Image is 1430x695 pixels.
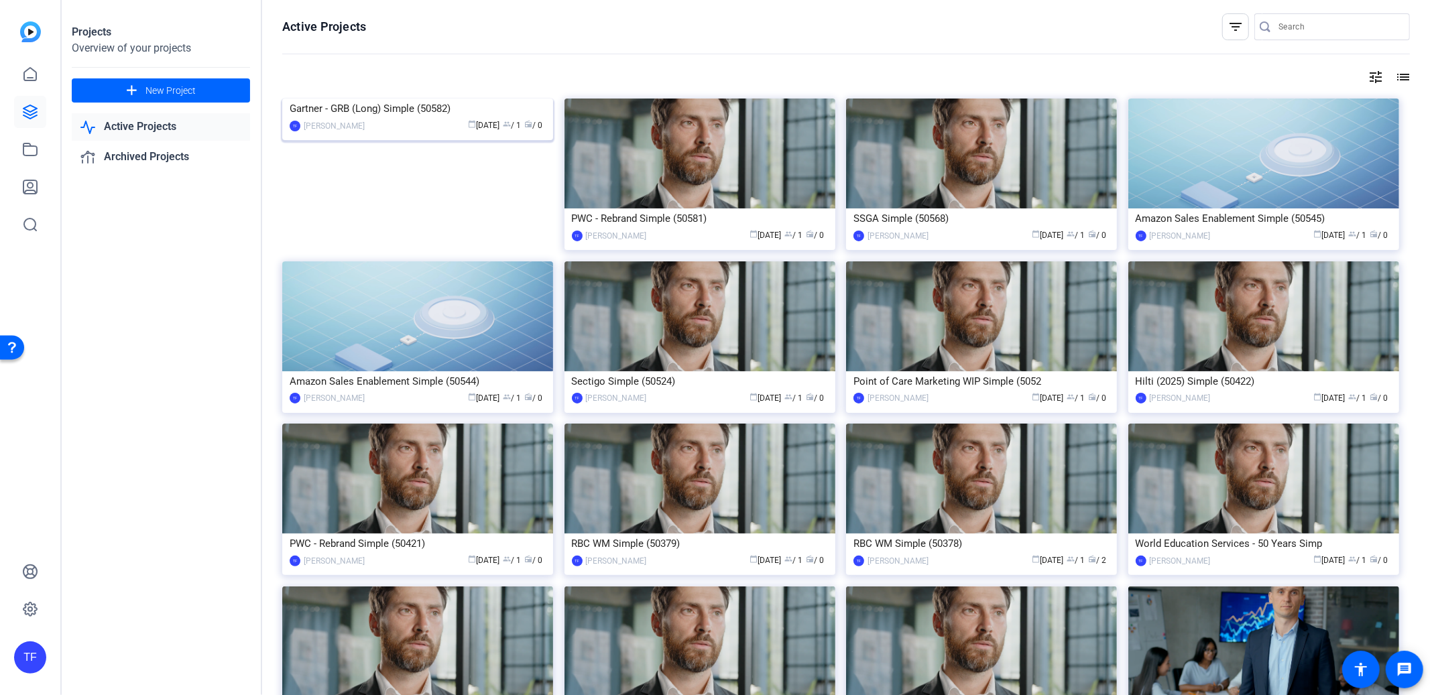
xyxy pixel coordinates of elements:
mat-icon: accessibility [1353,661,1369,678]
div: [PERSON_NAME] [868,229,929,243]
span: / 1 [503,121,521,130]
div: TF [14,641,46,674]
span: radio [524,555,532,563]
div: Amazon Sales Enablement Simple (50544) [290,371,546,391]
div: Hilti (2025) Simple (50422) [1136,371,1392,391]
div: [PERSON_NAME] [1150,391,1211,405]
input: Search [1278,19,1399,35]
span: group [785,393,793,401]
div: TF [1136,231,1146,241]
span: [DATE] [750,393,782,403]
span: group [785,555,793,563]
div: Projects [72,24,250,40]
h1: Active Projects [282,19,366,35]
span: [DATE] [1314,231,1346,240]
div: TF [290,556,300,566]
div: Sectigo Simple (50524) [572,371,828,391]
span: / 1 [1349,556,1367,565]
span: radio [1088,230,1096,238]
span: / 2 [1088,556,1106,565]
div: [PERSON_NAME] [304,391,365,405]
div: TF [290,121,300,131]
span: calendar_today [1032,555,1040,563]
div: SSGA Simple (50568) [853,208,1110,229]
span: New Project [145,84,196,98]
span: radio [524,393,532,401]
span: group [503,393,511,401]
div: [PERSON_NAME] [1150,554,1211,568]
span: / 0 [1370,393,1388,403]
div: Point of Care Marketing WIP Simple (5052 [853,371,1110,391]
span: [DATE] [468,121,499,130]
span: group [1349,555,1357,563]
span: / 1 [785,393,803,403]
span: group [1349,393,1357,401]
span: / 1 [785,556,803,565]
div: PWC - Rebrand Simple (50581) [572,208,828,229]
span: radio [1088,555,1096,563]
span: radio [524,120,532,128]
span: / 1 [1067,231,1085,240]
span: / 1 [785,231,803,240]
span: radio [1370,230,1378,238]
div: TF [853,556,864,566]
div: Gartner - GRB (Long) Simple (50582) [290,99,546,119]
span: radio [807,230,815,238]
span: / 0 [524,556,542,565]
div: RBC WM Simple (50378) [853,533,1110,554]
button: New Project [72,78,250,103]
span: group [1067,393,1075,401]
span: radio [807,555,815,563]
img: blue-gradient.svg [20,21,41,42]
span: [DATE] [1032,556,1063,565]
span: / 1 [1067,556,1085,565]
span: calendar_today [468,120,476,128]
div: TF [290,393,300,403]
span: calendar_today [1032,230,1040,238]
div: World Education Services - 50 Years Simp [1136,533,1392,554]
span: calendar_today [750,230,758,238]
div: [PERSON_NAME] [304,554,365,568]
span: calendar_today [750,393,758,401]
span: calendar_today [468,555,476,563]
span: / 1 [1349,393,1367,403]
span: calendar_today [1314,555,1322,563]
span: [DATE] [468,556,499,565]
div: [PERSON_NAME] [868,391,929,405]
mat-icon: filter_list [1228,19,1244,35]
div: TF [853,231,864,241]
span: / 0 [1088,393,1106,403]
span: [DATE] [1314,556,1346,565]
span: [DATE] [750,556,782,565]
span: group [785,230,793,238]
a: Active Projects [72,113,250,141]
mat-icon: tune [1368,69,1384,85]
span: radio [1088,393,1096,401]
span: radio [1370,555,1378,563]
span: [DATE] [468,393,499,403]
span: / 0 [524,393,542,403]
span: group [1349,230,1357,238]
span: group [503,120,511,128]
div: TF [1136,393,1146,403]
span: / 0 [807,393,825,403]
span: group [503,555,511,563]
span: / 1 [1067,393,1085,403]
span: / 0 [1088,231,1106,240]
span: / 0 [524,121,542,130]
span: [DATE] [750,231,782,240]
span: / 0 [807,556,825,565]
div: [PERSON_NAME] [586,391,647,405]
div: [PERSON_NAME] [868,554,929,568]
div: TF [1136,556,1146,566]
mat-icon: add [123,82,140,99]
div: [PERSON_NAME] [586,229,647,243]
a: Archived Projects [72,143,250,171]
span: calendar_today [1032,393,1040,401]
div: [PERSON_NAME] [586,554,647,568]
div: RBC WM Simple (50379) [572,533,828,554]
span: / 0 [1370,231,1388,240]
div: [PERSON_NAME] [1150,229,1211,243]
span: calendar_today [1314,393,1322,401]
span: group [1067,555,1075,563]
